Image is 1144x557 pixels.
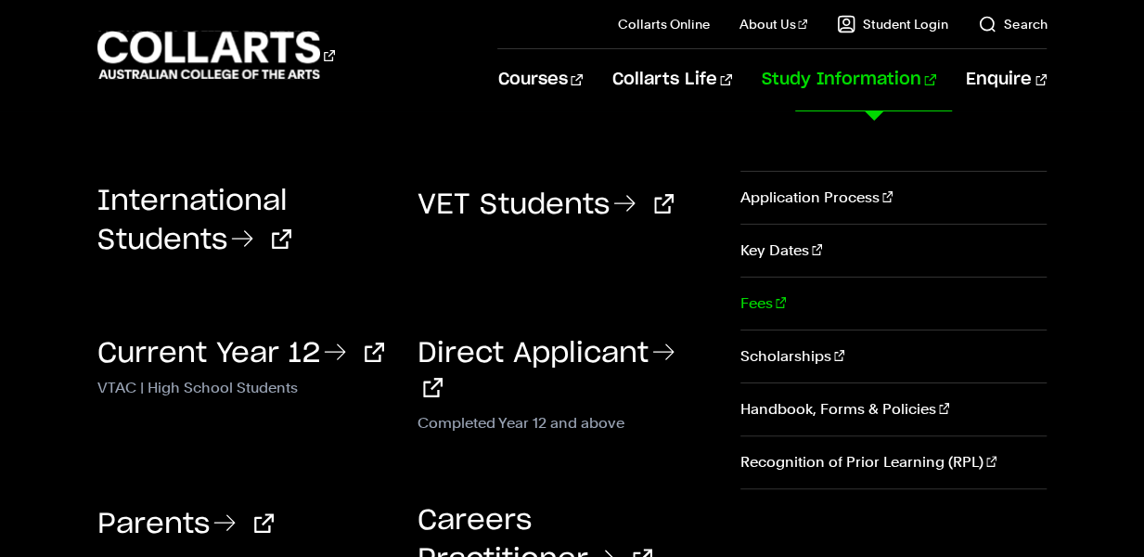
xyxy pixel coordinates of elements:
a: About Us [739,15,808,33]
a: Current Year 12 [97,340,384,368]
a: Handbook, Forms & Policies [740,383,1047,435]
a: Enquire [966,49,1047,110]
a: Parents [97,511,274,538]
a: Recognition of Prior Learning (RPL) [740,436,1047,488]
p: Completed Year 12 and above [418,410,710,433]
a: Fees [740,278,1047,330]
a: Search [978,15,1047,33]
a: Student Login [837,15,948,33]
a: Study Information [762,49,936,110]
a: VET Students [418,191,674,219]
a: Collarts Online [618,15,710,33]
p: VTAC | High School Students [97,375,390,397]
a: Scholarships [740,330,1047,382]
a: Application Process [740,172,1047,224]
a: International Students [97,188,291,254]
a: Courses [497,49,582,110]
a: Direct Applicant [418,340,678,403]
div: Go to homepage [97,29,335,82]
a: Key Dates [740,225,1047,277]
a: Collarts Life [612,49,732,110]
